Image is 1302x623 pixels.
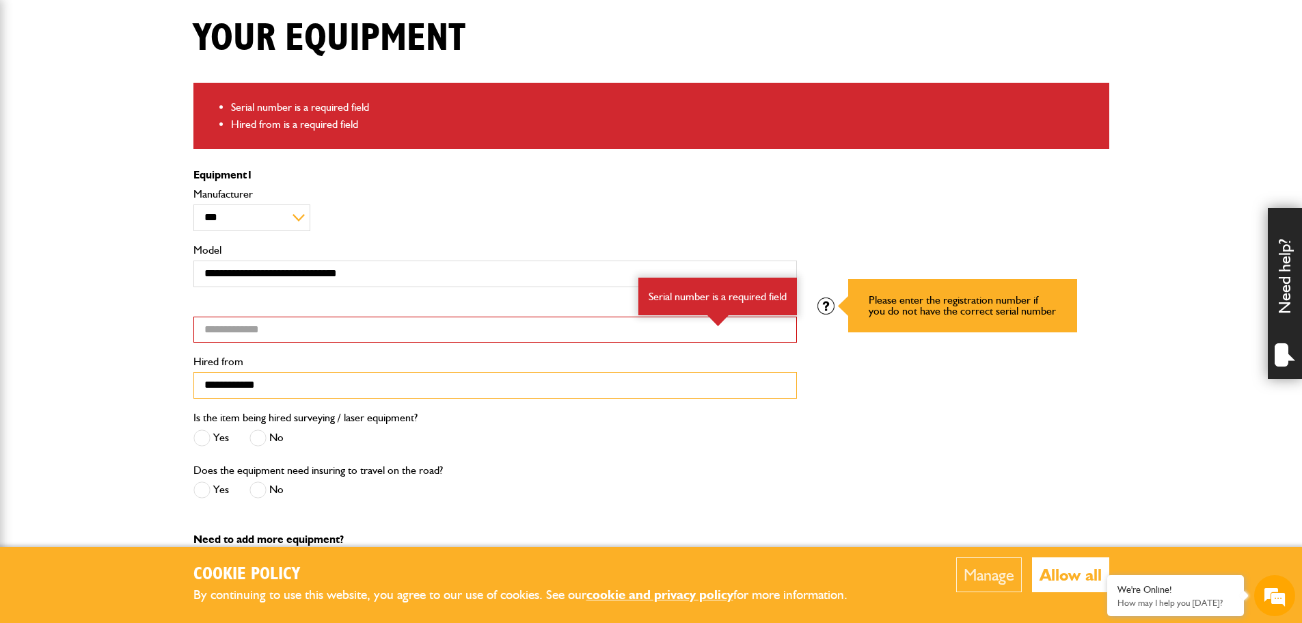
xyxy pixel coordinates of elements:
[186,421,248,440] em: Start Chat
[869,295,1057,317] p: Please enter the registration number if you do not have the correct serial number
[249,481,284,499] label: No
[193,16,465,62] h1: Your equipment
[193,465,443,476] label: Does the equipment need insuring to travel on the road?
[638,278,797,316] div: Serial number is a required field
[193,481,229,499] label: Yes
[956,557,1022,592] button: Manage
[193,585,870,606] p: By continuing to use this website, you agree to our use of cookies. See our for more information.
[193,534,1109,545] p: Need to add more equipment?
[193,245,797,256] label: Model
[224,7,257,40] div: Minimize live chat window
[231,116,1099,133] li: Hired from is a required field
[1032,557,1109,592] button: Allow all
[249,429,284,447] label: No
[1117,598,1234,608] p: How may I help you today?
[18,127,249,157] input: Enter your last name
[71,77,230,94] div: Chat with us now
[193,170,797,181] p: Equipment
[193,429,229,447] label: Yes
[707,315,729,326] img: error-box-arrow.svg
[193,564,870,585] h2: Cookie Policy
[193,356,797,367] label: Hired from
[1268,208,1302,379] div: Need help?
[18,167,249,197] input: Enter your email address
[247,168,253,181] span: 1
[18,207,249,237] input: Enter your phone number
[231,98,1099,116] li: Serial number is a required field
[1117,584,1234,596] div: We're Online!
[23,76,57,95] img: d_20077148190_company_1631870298795_20077148190
[18,248,249,410] textarea: Type your message and hit 'Enter'
[193,189,797,200] label: Manufacturer
[193,412,418,423] label: Is the item being hired surveying / laser equipment?
[586,587,733,602] a: cookie and privacy policy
